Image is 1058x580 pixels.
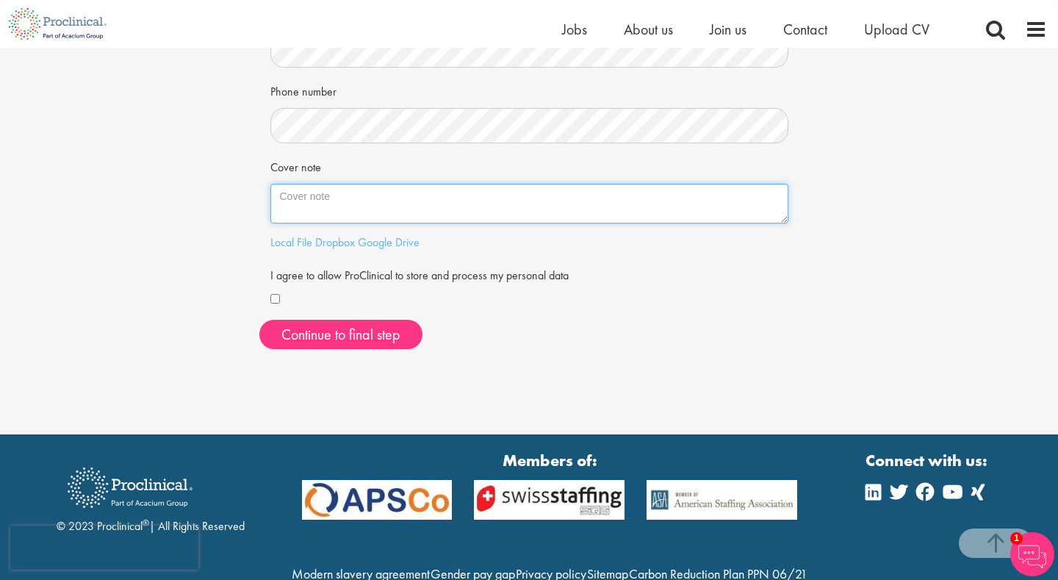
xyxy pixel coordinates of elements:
strong: Members of: [302,449,798,472]
a: Join us [710,20,746,39]
a: Contact [783,20,827,39]
a: Jobs [562,20,587,39]
label: Cover note [270,154,321,176]
button: Continue to final step [259,320,422,349]
span: 1 [1010,532,1023,545]
a: Local File [270,234,312,250]
strong: Connect with us: [866,449,990,472]
iframe: reCAPTCHA [10,526,198,570]
img: APSCo [463,480,636,520]
a: About us [624,20,673,39]
label: Phone number [270,79,337,101]
img: APSCo [636,480,808,520]
img: Proclinical Recruitment [57,457,204,518]
sup: ® [143,517,149,529]
a: Dropbox [315,234,355,250]
img: Chatbot [1010,532,1054,576]
label: I agree to allow ProClinical to store and process my personal data [270,262,569,284]
a: Upload CV [864,20,929,39]
a: Google Drive [358,234,420,250]
img: APSCo [291,480,464,520]
div: © 2023 Proclinical | All Rights Reserved [57,457,245,535]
